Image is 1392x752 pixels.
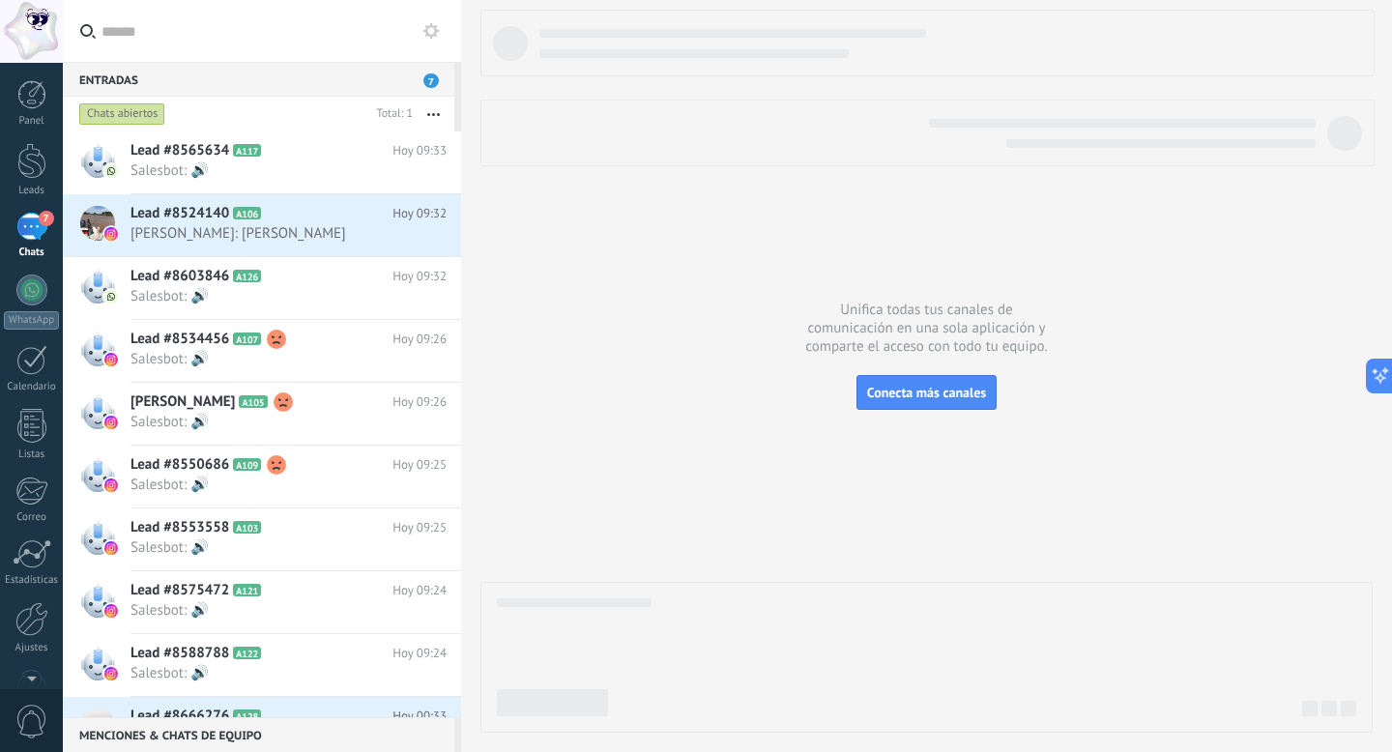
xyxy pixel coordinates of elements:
[233,333,261,345] span: A107
[423,73,439,88] span: 7
[4,642,60,654] div: Ajustes
[392,581,447,600] span: Hoy 09:24
[392,330,447,349] span: Hoy 09:26
[63,320,461,382] a: Lead #8534456 A107 Hoy 09:26 Salesbot: 🔊
[392,644,447,663] span: Hoy 09:24
[392,518,447,537] span: Hoy 09:25
[4,381,60,393] div: Calendario
[130,204,229,223] span: Lead #8524140
[130,287,410,305] span: Salesbot: 🔊
[130,538,410,557] span: Salesbot: 🔊
[4,511,60,524] div: Correo
[867,384,986,401] span: Conecta más canales
[130,518,229,537] span: Lead #8553558
[130,330,229,349] span: Lead #8534456
[4,311,59,330] div: WhatsApp
[392,267,447,286] span: Hoy 09:32
[130,350,410,368] span: Salesbot: 🔊
[104,478,118,492] img: instagram.svg
[63,383,461,445] a: [PERSON_NAME] A105 Hoy 09:26 Salesbot: 🔊
[130,455,229,475] span: Lead #8550686
[130,601,410,620] span: Salesbot: 🔊
[130,707,229,726] span: Lead #8666276
[130,581,229,600] span: Lead #8575472
[63,257,461,319] a: Lead #8603846 A126 Hoy 09:32 Salesbot: 🔊
[233,521,261,534] span: A103
[233,647,261,659] span: A122
[392,707,447,726] span: Hoy 00:33
[4,448,60,461] div: Listas
[233,458,261,471] span: A109
[63,62,454,97] div: Entradas
[4,574,60,587] div: Estadísticas
[104,416,118,429] img: instagram.svg
[104,667,118,680] img: instagram.svg
[130,161,410,180] span: Salesbot: 🔊
[413,97,454,131] button: Más
[130,267,229,286] span: Lead #8603846
[233,270,261,282] span: A126
[63,717,454,752] div: Menciones & Chats de equipo
[130,664,410,682] span: Salesbot: 🔊
[104,290,118,304] img: com.amocrm.amocrmwa.svg
[130,476,410,494] span: Salesbot: 🔊
[392,204,447,223] span: Hoy 09:32
[130,392,235,412] span: [PERSON_NAME]
[4,246,60,259] div: Chats
[233,584,261,596] span: A121
[63,131,461,193] a: Lead #8565634 A117 Hoy 09:33 Salesbot: 🔊
[130,644,229,663] span: Lead #8588788
[392,455,447,475] span: Hoy 09:25
[130,413,410,431] span: Salesbot: 🔊
[856,375,997,410] button: Conecta más canales
[104,604,118,618] img: instagram.svg
[63,634,461,696] a: Lead #8588788 A122 Hoy 09:24 Salesbot: 🔊
[104,164,118,178] img: com.amocrm.amocrmwa.svg
[130,224,410,243] span: [PERSON_NAME]: [PERSON_NAME]
[104,541,118,555] img: instagram.svg
[369,104,413,124] div: Total: 1
[63,571,461,633] a: Lead #8575472 A121 Hoy 09:24 Salesbot: 🔊
[63,446,461,507] a: Lead #8550686 A109 Hoy 09:25 Salesbot: 🔊
[104,353,118,366] img: instagram.svg
[63,508,461,570] a: Lead #8553558 A103 Hoy 09:25 Salesbot: 🔊
[392,141,447,160] span: Hoy 09:33
[4,185,60,197] div: Leads
[130,141,229,160] span: Lead #8565634
[4,115,60,128] div: Panel
[104,227,118,241] img: instagram.svg
[63,194,461,256] a: Lead #8524140 A106 Hoy 09:32 [PERSON_NAME]: [PERSON_NAME]
[233,709,261,722] span: A128
[239,395,267,408] span: A105
[392,392,447,412] span: Hoy 09:26
[79,102,165,126] div: Chats abiertos
[39,211,54,226] span: 7
[233,144,261,157] span: A117
[233,207,261,219] span: A106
